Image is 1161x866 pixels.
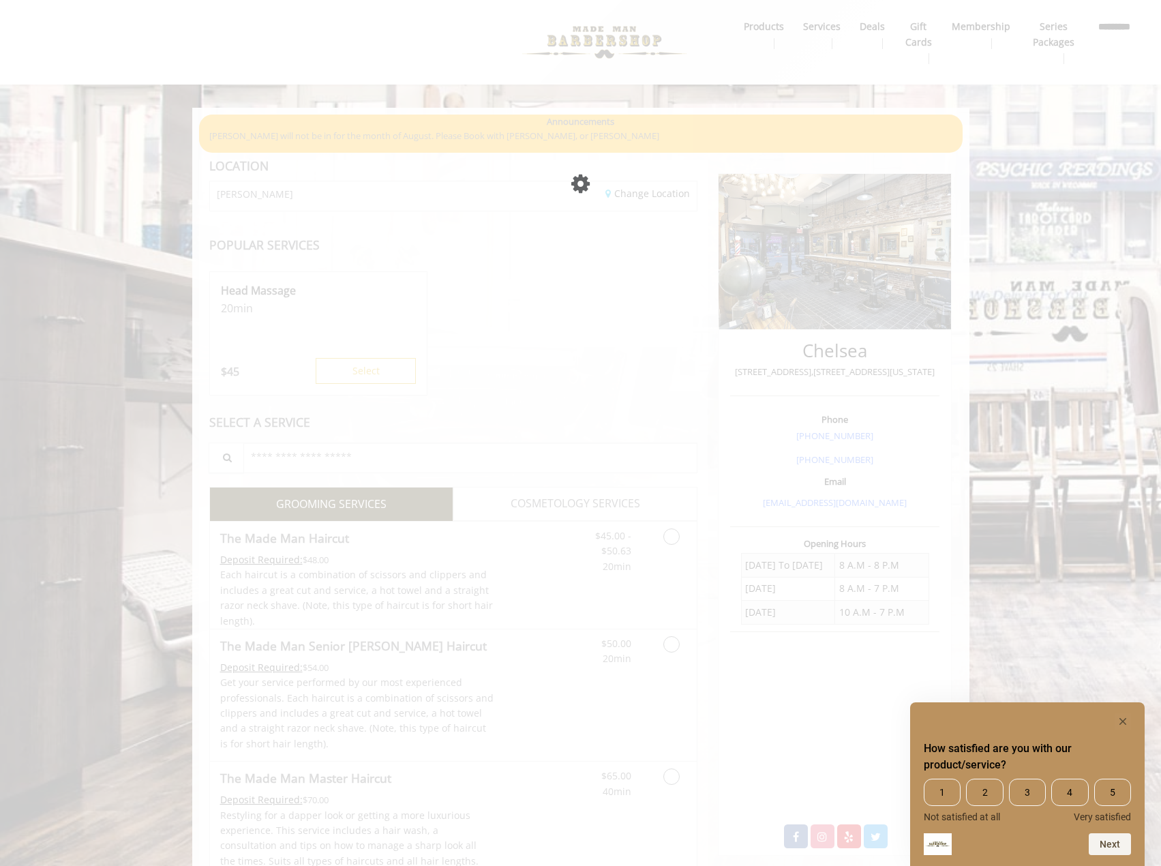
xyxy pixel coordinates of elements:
[924,713,1131,855] div: How satisfied are you with our product/service? Select an option from 1 to 5, with 1 being Not sa...
[966,779,1003,806] span: 2
[1009,779,1046,806] span: 3
[924,811,1000,822] span: Not satisfied at all
[1115,713,1131,730] button: Hide survey
[924,779,1131,822] div: How satisfied are you with our product/service? Select an option from 1 to 5, with 1 being Not sa...
[1094,779,1131,806] span: 5
[1089,833,1131,855] button: Next question
[924,779,961,806] span: 1
[924,741,1131,773] h2: How satisfied are you with our product/service? Select an option from 1 to 5, with 1 being Not sa...
[1051,779,1088,806] span: 4
[1074,811,1131,822] span: Very satisfied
